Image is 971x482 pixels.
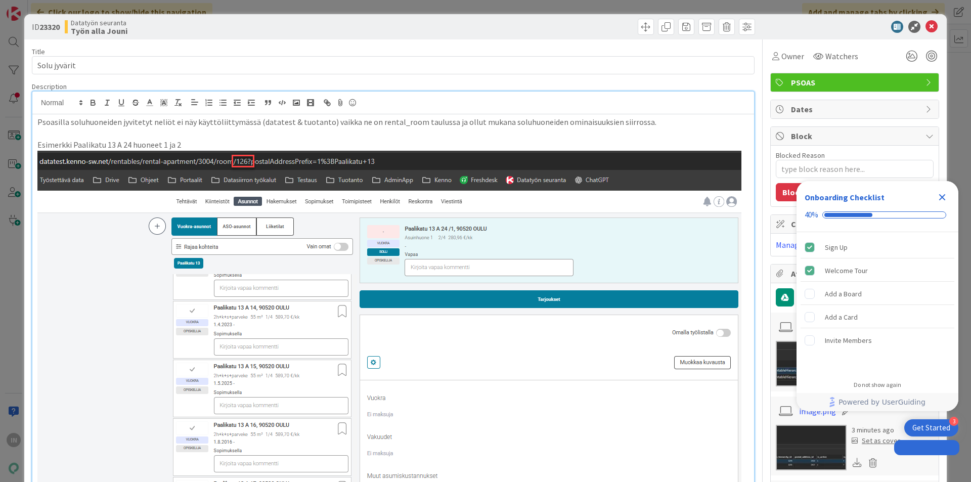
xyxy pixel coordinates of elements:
div: Do not show again [854,381,901,389]
a: image.png [799,405,836,417]
div: Checklist progress: 40% [805,210,950,220]
b: 23320 [39,22,60,32]
div: Invite Members [825,334,872,346]
span: Owner [781,50,804,62]
div: 3 minutes ago [852,425,900,435]
a: Manage Custom Fields [776,240,854,250]
div: Add a Card [825,311,858,323]
span: Powered by UserGuiding [838,396,925,408]
div: 3 [949,417,958,426]
label: Title [32,47,45,56]
span: Attachments [791,268,920,280]
a: Powered by UserGuiding [802,393,953,411]
div: Welcome Tour [825,265,868,277]
div: Checklist items [797,232,958,374]
b: Työn alla Jouni [71,27,127,35]
label: Blocked Reason [776,151,825,160]
div: Get Started [912,423,950,433]
button: Block [776,183,810,201]
div: Close Checklist [934,189,950,205]
div: Sign Up is complete. [801,236,954,258]
span: Watchers [825,50,858,62]
div: Download [852,456,863,469]
input: type card name here... [32,56,755,74]
span: Datatyön seuranta [71,19,127,27]
span: Custom Fields [791,218,920,230]
span: Dates [791,103,920,115]
div: Set as cover [852,435,900,446]
div: Footer [797,393,958,411]
div: Welcome Tour is complete. [801,259,954,282]
div: Add a Card is incomplete. [801,306,954,328]
div: Sign Up [825,241,848,253]
div: Checklist Container [797,181,958,411]
span: Description [32,82,67,91]
div: Open Get Started checklist, remaining modules: 3 [904,419,958,436]
span: PSOAS [791,76,920,89]
div: Add a Board is incomplete. [801,283,954,305]
p: Psoasilla soluhuoneiden jyvitetyt neliöt ei näy käyttöliittymässä (datatest & tuotanto) vaikka ne... [37,116,749,128]
div: Onboarding Checklist [805,191,885,203]
div: Add a Board [825,288,862,300]
span: Block [791,130,920,142]
div: Invite Members is incomplete. [801,329,954,352]
span: ID [32,21,60,33]
div: 40% [805,210,818,220]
